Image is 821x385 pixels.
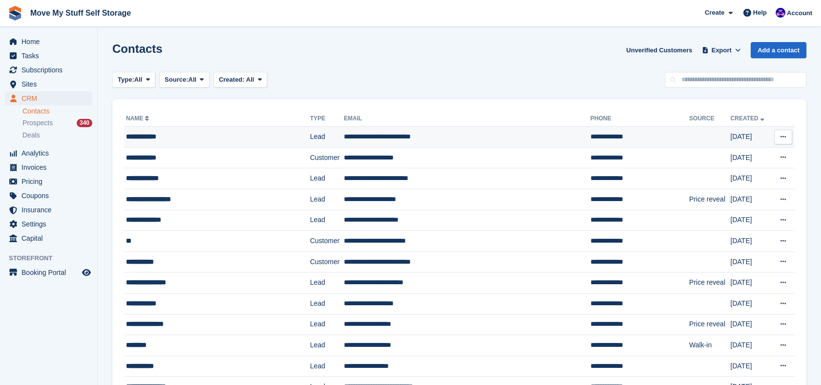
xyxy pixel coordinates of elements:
[310,127,344,148] td: Lead
[21,49,80,63] span: Tasks
[21,231,80,245] span: Capital
[219,76,245,83] span: Created:
[22,131,40,140] span: Deals
[730,251,771,272] td: [DATE]
[9,253,97,263] span: Storefront
[5,266,92,279] a: menu
[5,160,92,174] a: menu
[689,189,730,210] td: Price reveal
[700,42,743,58] button: Export
[689,272,730,294] td: Price reveal
[165,75,188,85] span: Source:
[730,293,771,314] td: [DATE]
[730,335,771,356] td: [DATE]
[310,356,344,377] td: Lead
[730,356,771,377] td: [DATE]
[189,75,197,85] span: All
[730,314,771,335] td: [DATE]
[310,210,344,231] td: Lead
[21,203,80,217] span: Insurance
[112,42,163,55] h1: Contacts
[310,335,344,356] td: Lead
[310,189,344,210] td: Lead
[730,127,771,148] td: [DATE]
[77,119,92,127] div: 340
[730,272,771,294] td: [DATE]
[159,72,210,88] button: Source: All
[21,175,80,188] span: Pricing
[730,189,771,210] td: [DATE]
[622,42,696,58] a: Unverified Customers
[22,107,92,116] a: Contacts
[776,8,785,18] img: Jade Whetnall
[712,45,732,55] span: Export
[5,189,92,203] a: menu
[730,210,771,231] td: [DATE]
[5,63,92,77] a: menu
[21,77,80,91] span: Sites
[310,147,344,168] td: Customer
[689,111,730,127] th: Source
[310,231,344,252] td: Customer
[5,49,92,63] a: menu
[590,111,689,127] th: Phone
[22,130,92,140] a: Deals
[705,8,724,18] span: Create
[310,272,344,294] td: Lead
[5,203,92,217] a: menu
[22,118,92,128] a: Prospects 340
[730,168,771,189] td: [DATE]
[730,147,771,168] td: [DATE]
[134,75,143,85] span: All
[310,293,344,314] td: Lead
[246,76,254,83] span: All
[5,231,92,245] a: menu
[21,146,80,160] span: Analytics
[310,314,344,335] td: Lead
[730,231,771,252] td: [DATE]
[213,72,267,88] button: Created: All
[118,75,134,85] span: Type:
[21,91,80,105] span: CRM
[21,266,80,279] span: Booking Portal
[8,6,22,21] img: stora-icon-8386f47178a22dfd0bd8f6a31ec36ba5ce8667c1dd55bd0f319d3a0aa187defe.svg
[21,35,80,48] span: Home
[751,42,806,58] a: Add a contact
[81,267,92,278] a: Preview store
[126,115,151,122] a: Name
[730,115,766,122] a: Created
[344,111,590,127] th: Email
[787,8,812,18] span: Account
[689,314,730,335] td: Price reveal
[21,189,80,203] span: Coupons
[5,175,92,188] a: menu
[21,63,80,77] span: Subscriptions
[5,91,92,105] a: menu
[21,160,80,174] span: Invoices
[112,72,155,88] button: Type: All
[5,146,92,160] a: menu
[310,168,344,189] td: Lead
[689,335,730,356] td: Walk-in
[26,5,135,21] a: Move My Stuff Self Storage
[5,35,92,48] a: menu
[21,217,80,231] span: Settings
[753,8,767,18] span: Help
[310,251,344,272] td: Customer
[5,217,92,231] a: menu
[5,77,92,91] a: menu
[310,111,344,127] th: Type
[22,118,53,128] span: Prospects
